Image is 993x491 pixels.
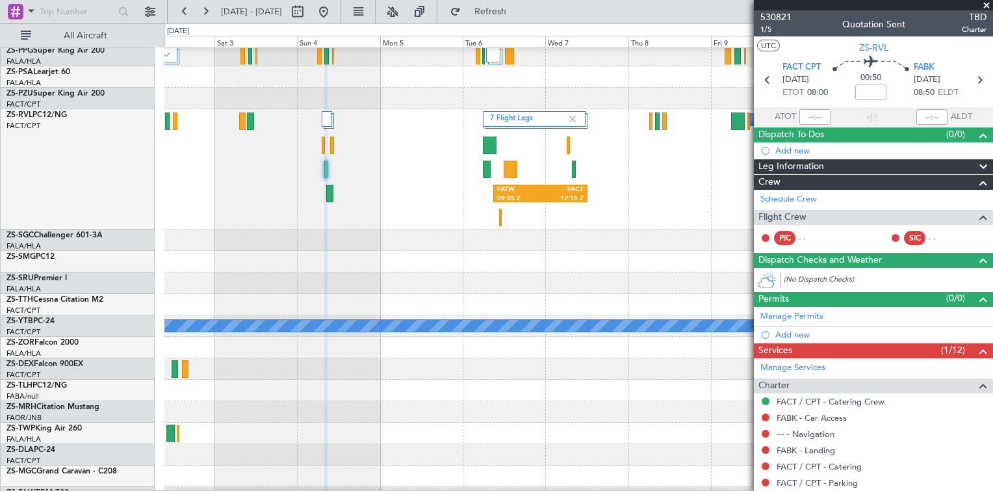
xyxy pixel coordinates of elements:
a: ZS-RVLPC12/NG [6,111,67,119]
span: ZS-DEX [6,360,34,368]
div: Sun 4 [297,36,380,47]
a: FALA/HLA [6,57,41,66]
a: ZS-SRUPremier I [6,274,67,282]
div: Tue 6 [463,36,545,47]
a: ZS-TTHCessna Citation M2 [6,296,103,304]
a: ZS-SGCChallenger 601-3A [6,232,103,239]
a: ZS-DEXFalcon 900EX [6,360,83,368]
a: FACT/CPT [6,370,40,380]
a: Manage Services [760,362,825,375]
span: Services [758,343,792,358]
a: FALA/HLA [6,434,41,444]
button: All Aircraft [14,25,141,46]
a: FACT/CPT [6,100,40,109]
label: 7 Flight Legs [490,114,567,125]
span: ZS-RVL [859,41,888,55]
span: ZS-MRH [6,403,36,411]
a: FACT / CPT - Parking [777,477,858,488]
a: FALA/HLA [6,78,41,88]
div: Mon 5 [380,36,463,47]
a: ZS-PPGSuper King Air 200 [6,47,105,55]
a: FACT/CPT [6,327,40,337]
span: (0/0) [946,291,965,305]
span: ZS-YTB [6,317,33,325]
span: ETOT [782,86,804,100]
div: Fri 2 [131,36,214,47]
div: 09:05 Z [497,194,540,204]
div: Fri 9 [711,36,793,47]
div: (No Dispatch Checks) [784,274,993,288]
img: gray-close.svg [567,113,578,125]
span: ATOT [775,111,796,124]
a: FALA/HLA [6,349,41,358]
span: FACT CPT [782,61,821,74]
span: Charter [758,378,790,393]
div: - - [799,232,828,244]
span: Leg Information [758,159,824,174]
div: Sat 3 [214,36,297,47]
a: ZS-SMGPC12 [6,253,55,261]
span: ZS-ZOR [6,339,34,347]
div: Add new [775,329,987,340]
span: ZS-DLA [6,446,34,454]
a: ZS-PSALearjet 60 [6,68,70,76]
span: ZS-TWP [6,425,35,432]
span: [DATE] [914,73,940,86]
span: Permits [758,292,789,307]
a: FABK - Car Access [777,412,847,423]
div: FATW [497,185,540,194]
a: FABA/null [6,391,39,401]
span: 1/5 [760,24,792,35]
span: (1/12) [941,343,965,357]
div: Quotation Sent [842,18,905,31]
span: ELDT [938,86,959,100]
a: ZS-MGCGrand Caravan - C208 [6,468,117,475]
span: ZS-SRU [6,274,34,282]
span: FABK [914,61,935,74]
a: ZS-ZORFalcon 2000 [6,339,79,347]
span: 08:50 [914,86,935,100]
span: Flight Crew [758,210,806,225]
a: FACT/CPT [6,121,40,131]
a: FAOR/JNB [6,413,42,423]
span: All Aircraft [34,31,137,40]
span: TBD [962,10,987,24]
a: FABK - Landing [777,445,835,456]
span: ZS-TTH [6,296,33,304]
div: [DATE] [167,26,189,37]
span: 08:00 [807,86,828,100]
span: ZS-PZU [6,90,33,98]
a: FACT/CPT [6,306,40,315]
span: Refresh [463,7,518,16]
span: ZS-TLH [6,382,32,390]
a: FACT/CPT [6,456,40,466]
span: ALDT [951,111,972,124]
span: (0/0) [946,127,965,141]
button: Refresh [444,1,522,22]
a: ZS-MRHCitation Mustang [6,403,99,411]
span: Charter [962,24,987,35]
span: ZS-SMG [6,253,36,261]
a: ZS-DLAPC-24 [6,446,55,454]
span: ZS-PSA [6,68,33,76]
a: FALA/HLA [6,284,41,294]
a: ZS-PZUSuper King Air 200 [6,90,105,98]
a: FACT / CPT - Catering [777,461,862,472]
a: FALA/HLA [6,241,41,251]
span: 530821 [760,10,792,24]
div: SIC [904,231,925,245]
span: ZS-MGC [6,468,36,475]
span: ZS-RVL [6,111,32,119]
a: Manage Permits [760,310,823,323]
a: --- - Navigation [777,429,834,440]
a: ZS-YTBPC-24 [6,317,55,325]
a: ZS-TWPKing Air 260 [6,425,82,432]
span: ZS-PPG [6,47,33,55]
div: 12:15 Z [541,194,584,204]
input: Trip Number [40,2,114,21]
div: FACT [541,185,584,194]
a: FACT / CPT - Catering Crew [777,396,884,407]
span: [DATE] [782,73,809,86]
a: ZS-TLHPC12/NG [6,382,67,390]
span: Dispatch Checks and Weather [758,253,882,268]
